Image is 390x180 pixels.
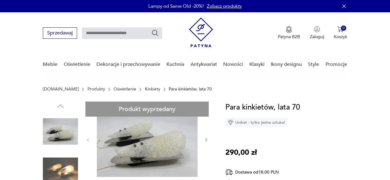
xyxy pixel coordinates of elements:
p: Para kinkietów, lata 70 [169,87,212,92]
p: Zaloguj [310,34,324,40]
a: Nowości [223,53,243,76]
a: Oświetlenie [64,53,90,76]
a: Oświetlenie [113,87,136,92]
img: Zdjęcie produktu Para kinkietów, lata 70 [97,102,198,177]
a: Klasyki [249,53,265,76]
p: Koszyk [334,34,347,40]
img: Ikona medalu [286,26,292,33]
button: Zaloguj [310,26,324,40]
a: Dekoracje i przechowywanie [96,53,160,76]
div: 0 [341,26,346,31]
a: Produkty [88,87,105,92]
div: Produkt wyprzedany [85,102,209,117]
img: Zdjęcie produktu Para kinkietów, lata 70 [43,114,78,149]
a: Meble [43,53,57,76]
button: Patyna B2B [278,26,300,40]
img: Ikona dostawy [225,168,233,176]
div: Unikat - tylko jedna sztuka! [225,118,288,127]
button: Sprzedawaj [43,27,77,39]
a: Style [308,53,319,76]
a: Ikona medaluPatyna B2B [278,26,300,40]
a: Ikony designu [271,53,302,76]
a: Promocje [326,53,347,76]
img: Ikona diamentu [228,120,233,125]
a: Kinkiety [145,87,160,92]
p: Patyna B2B [278,34,300,40]
p: Lampy od Same Old -20%! [148,3,204,9]
div: Dostawa od 18,00 PLN [225,168,299,176]
img: Ikonka użytkownika [314,26,320,32]
h1: Para kinkietów, lata 70 [225,102,300,113]
p: 290,00 zł [225,147,257,158]
button: 0Koszyk [334,26,347,40]
img: Ikona koszyka [337,26,343,32]
a: Kuchnia [166,53,184,76]
a: [DOMAIN_NAME] [43,87,79,92]
img: Patyna - sklep z meblami i dekoracjami vintage [189,18,213,47]
a: Zobacz produkty [207,3,242,9]
a: Sprzedawaj [43,31,77,36]
a: Antykwariat [191,53,217,76]
button: Szukaj [151,29,159,37]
